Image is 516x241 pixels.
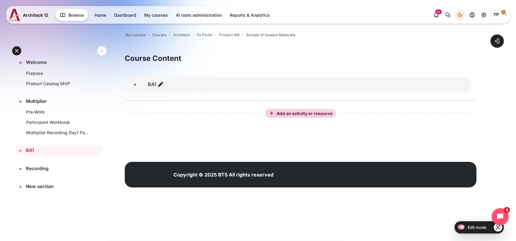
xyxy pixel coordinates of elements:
[467,9,478,20] button: Languages
[26,59,92,66] a: Welcome
[431,9,442,20] div: Show notification window with 24 new notifications
[494,223,502,232] a: Show/Hide - Region
[26,119,90,125] a: Participant Workbook
[132,82,138,88] span: Collapse
[26,98,92,105] a: Multiplier
[197,32,212,38] a: Fa Portal
[17,98,23,104] span: Collapse
[17,183,23,190] span: Collapse
[148,81,164,87] a: BA1
[435,9,442,14] div: 24
[468,225,486,230] span: Edit mode
[68,12,84,18] span: Browse
[226,10,274,20] a: Reports & Analytics
[455,9,465,20] button: Light Mode Dark Mode
[173,172,274,178] strong: Copyright © 2025 BTS All rights reserved
[277,111,334,116] span: Add an activity or resource
[110,10,140,20] a: Dashboard
[17,147,23,153] span: Collapse
[125,32,145,38] a: My courses
[17,59,23,65] span: Collapse
[141,10,172,20] a: My courses
[17,166,23,172] span: Collapse
[125,54,476,63] h3: Course Content
[26,70,90,76] a: Purpose
[125,54,476,152] section: Content
[9,9,51,21] a: A12 A12 Architeck 12
[26,147,92,154] a: BA1
[26,129,90,136] a: Multiplier Recording Day1 Part 1-4
[125,31,476,39] nav: Navigation bar
[91,10,110,20] a: Home
[9,9,20,21] img: A12
[23,12,48,18] span: Architeck 12
[265,109,336,118] button: Add an activity or resource
[26,109,90,115] a: Pre-Work
[219,32,239,38] a: Product KM
[152,32,166,38] a: Courses
[26,183,92,190] a: New section
[490,9,502,21] span: Thanyaphon Pongpaichet
[478,9,489,20] a: Site administration
[173,32,190,38] a: Architeck
[490,9,507,21] a: User menu
[26,80,90,87] a: Product Catalog MVP
[246,32,295,38] a: Sample of Session Materials
[442,9,453,20] button: There are 0 unread conversations
[26,165,92,172] a: Recording
[55,9,88,21] button: Browse
[455,10,465,19] div: Dark Mode
[172,10,225,20] a: AI tools administration
[158,81,164,87] i: Edit section name
[125,77,145,93] a: BA1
